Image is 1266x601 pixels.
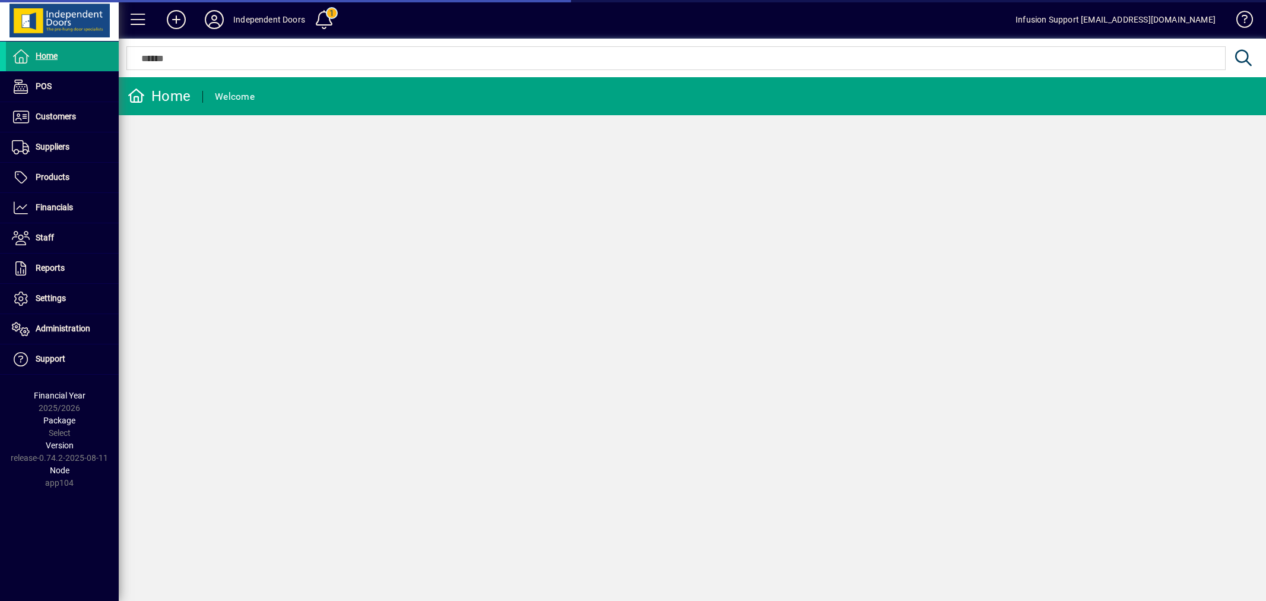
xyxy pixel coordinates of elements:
[36,172,69,182] span: Products
[6,72,119,102] a: POS
[6,132,119,162] a: Suppliers
[36,263,65,273] span: Reports
[6,193,119,223] a: Financials
[6,314,119,344] a: Administration
[36,233,54,242] span: Staff
[157,9,195,30] button: Add
[36,51,58,61] span: Home
[46,441,74,450] span: Version
[6,163,119,192] a: Products
[36,112,76,121] span: Customers
[36,354,65,363] span: Support
[233,10,305,29] div: Independent Doors
[6,344,119,374] a: Support
[215,87,255,106] div: Welcome
[6,284,119,314] a: Settings
[50,466,69,475] span: Node
[6,223,119,253] a: Staff
[195,9,233,30] button: Profile
[128,87,191,106] div: Home
[6,102,119,132] a: Customers
[36,203,73,212] span: Financials
[36,142,69,151] span: Suppliers
[43,416,75,425] span: Package
[6,254,119,283] a: Reports
[1016,10,1216,29] div: Infusion Support [EMAIL_ADDRESS][DOMAIN_NAME]
[36,293,66,303] span: Settings
[36,324,90,333] span: Administration
[34,391,85,400] span: Financial Year
[1227,2,1251,41] a: Knowledge Base
[36,81,52,91] span: POS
